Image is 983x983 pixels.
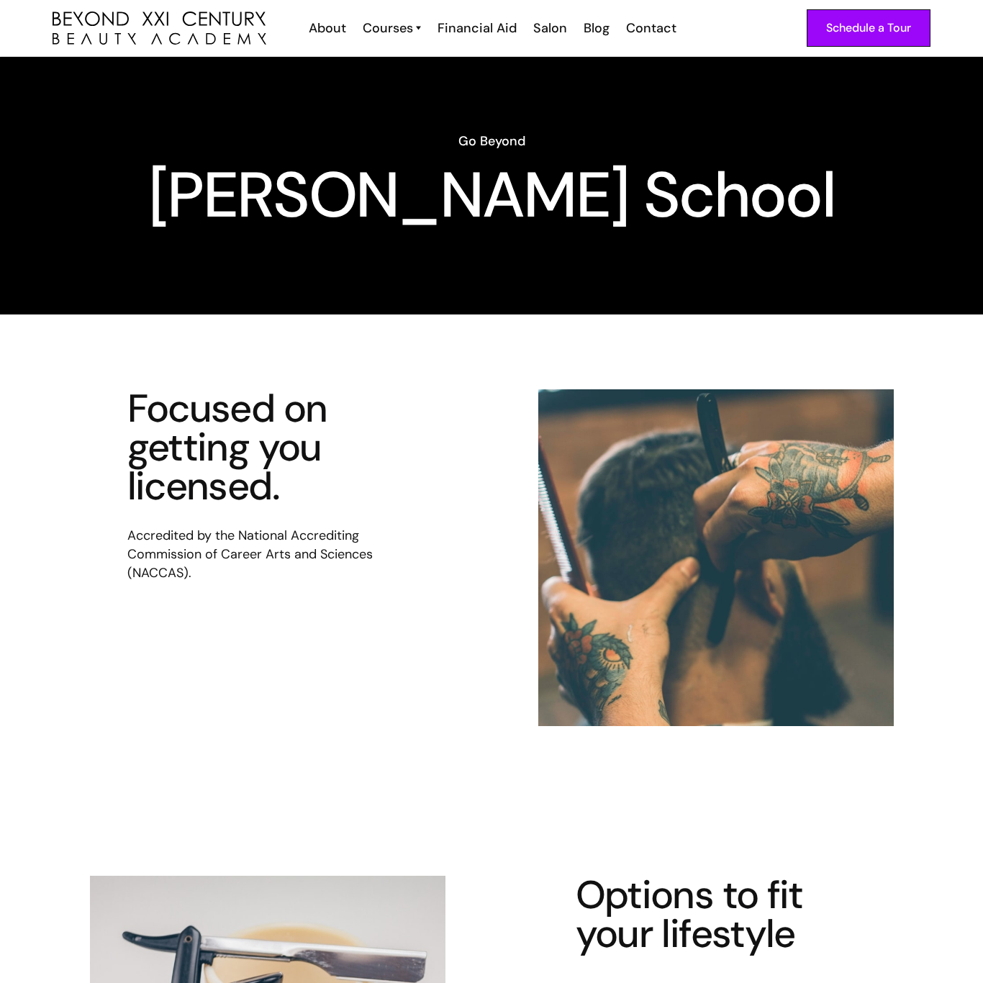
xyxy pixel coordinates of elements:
[53,12,266,45] img: beyond 21st century beauty academy logo
[53,12,266,45] a: home
[428,19,524,37] a: Financial Aid
[617,19,684,37] a: Contact
[127,526,408,582] p: Accredited by the National Accrediting Commission of Career Arts and Sciences (NACCAS).
[626,19,676,37] div: Contact
[576,876,856,953] h4: Options to fit your lifestyle
[53,132,930,150] h6: Go Beyond
[538,389,894,726] img: barber student fade
[309,19,346,37] div: About
[584,19,610,37] div: Blog
[53,169,930,221] h1: [PERSON_NAME] School
[533,19,567,37] div: Salon
[299,19,353,37] a: About
[127,389,408,506] h4: Focused on getting you licensed.
[524,19,574,37] a: Salon
[363,19,421,37] a: Courses
[807,9,930,47] a: Schedule a Tour
[363,19,413,37] div: Courses
[826,19,911,37] div: Schedule a Tour
[438,19,517,37] div: Financial Aid
[574,19,617,37] a: Blog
